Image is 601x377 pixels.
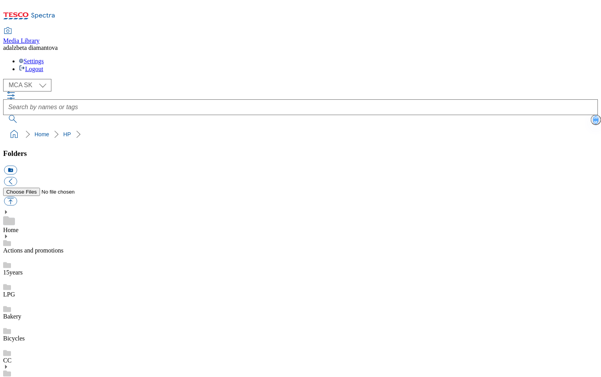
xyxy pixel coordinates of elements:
[35,131,49,137] a: Home
[3,357,11,364] a: CC
[3,335,25,342] a: Bicycles
[3,44,9,51] span: ad
[8,128,20,141] a: home
[3,28,40,44] a: Media Library
[3,291,15,298] a: LPG
[3,149,598,158] h3: Folders
[3,247,64,254] a: Actions and promotions
[3,99,598,115] input: Search by names or tags
[19,58,44,64] a: Settings
[3,227,18,233] a: Home
[63,131,71,137] a: HP
[3,37,40,44] span: Media Library
[3,269,23,276] a: 15years
[9,44,58,51] span: alzbeta diamantova
[3,127,598,142] nav: breadcrumb
[3,313,21,320] a: Bakery
[19,66,43,72] a: Logout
